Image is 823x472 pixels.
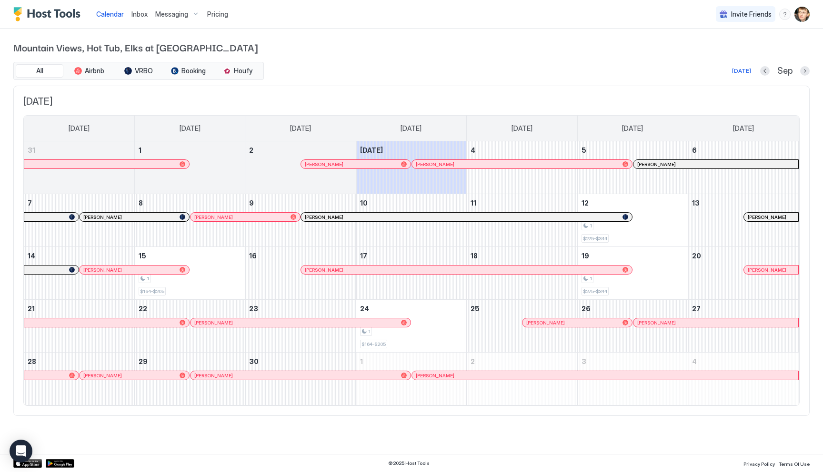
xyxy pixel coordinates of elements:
[281,116,321,141] a: Tuesday
[96,9,124,19] a: Calendar
[526,320,565,326] span: [PERSON_NAME]
[115,64,162,78] button: VRBO
[135,141,245,159] a: September 1, 2025
[16,64,63,78] button: All
[13,40,810,54] span: Mountain Views, Hot Tub, Elks at [GEOGRAPHIC_DATA]
[13,459,42,468] div: App Store
[637,320,676,326] span: [PERSON_NAME]
[356,247,466,300] td: September 17, 2025
[36,67,43,75] span: All
[135,67,153,75] span: VRBO
[731,65,753,77] button: [DATE]
[692,199,700,207] span: 13
[135,353,245,370] a: September 29, 2025
[577,141,688,194] td: September 5, 2025
[245,247,356,300] td: September 16, 2025
[577,247,688,300] td: September 19, 2025
[391,116,431,141] a: Wednesday
[135,194,245,212] a: September 8, 2025
[688,141,799,194] td: September 6, 2025
[688,194,799,212] a: September 13, 2025
[59,116,99,141] a: Sunday
[723,116,763,141] a: Saturday
[471,199,476,207] span: 11
[83,373,185,379] div: [PERSON_NAME]
[582,199,589,207] span: 12
[356,247,466,265] a: September 17, 2025
[28,146,35,154] span: 31
[416,373,454,379] span: [PERSON_NAME]
[748,214,786,220] span: [PERSON_NAME]
[214,64,261,78] button: Houfy
[688,141,799,159] a: September 6, 2025
[578,141,688,159] a: September 5, 2025
[471,305,480,313] span: 25
[13,7,85,21] a: Host Tools Logo
[502,116,542,141] a: Thursday
[85,67,104,75] span: Airbnb
[194,373,233,379] span: [PERSON_NAME]
[688,247,799,300] td: September 20, 2025
[688,353,799,405] td: October 4, 2025
[131,10,148,18] span: Inbox
[582,252,589,260] span: 19
[134,141,245,194] td: September 1, 2025
[83,214,122,220] span: [PERSON_NAME]
[467,141,577,159] a: September 4, 2025
[139,146,141,154] span: 1
[24,247,134,300] td: September 14, 2025
[356,353,466,405] td: October 1, 2025
[637,161,676,167] span: [PERSON_NAME]
[134,353,245,405] td: September 29, 2025
[305,214,343,220] span: [PERSON_NAME]
[135,300,245,317] a: September 22, 2025
[245,353,356,405] td: September 30, 2025
[28,357,36,365] span: 28
[139,252,146,260] span: 15
[83,267,185,273] div: [PERSON_NAME]
[467,300,577,353] td: September 25, 2025
[578,247,688,265] a: September 19, 2025
[360,357,363,365] span: 1
[194,214,233,220] span: [PERSON_NAME]
[249,199,254,207] span: 9
[360,305,369,313] span: 24
[733,124,754,133] span: [DATE]
[590,275,592,282] span: 1
[794,7,810,22] div: User profile
[356,141,466,159] a: September 3, 2025
[582,146,586,154] span: 5
[24,300,134,353] td: September 21, 2025
[194,320,233,326] span: [PERSON_NAME]
[471,357,475,365] span: 2
[24,141,134,159] a: August 31, 2025
[234,67,252,75] span: Houfy
[245,247,355,265] a: September 16, 2025
[732,67,751,75] div: [DATE]
[512,124,532,133] span: [DATE]
[467,353,577,370] a: October 2, 2025
[637,320,794,326] div: [PERSON_NAME]
[800,66,810,76] button: Next month
[139,199,143,207] span: 8
[356,141,466,194] td: September 3, 2025
[578,194,688,212] a: September 12, 2025
[416,373,794,379] div: [PERSON_NAME]
[305,267,628,273] div: [PERSON_NAME]
[249,252,257,260] span: 16
[583,236,607,242] span: $275-$344
[139,357,148,365] span: 29
[467,300,577,317] a: September 25, 2025
[245,300,356,353] td: September 23, 2025
[688,353,799,370] a: October 4, 2025
[779,461,810,467] span: Terms Of Use
[401,124,422,133] span: [DATE]
[134,247,245,300] td: September 15, 2025
[24,353,134,405] td: September 28, 2025
[24,194,134,247] td: September 7, 2025
[170,116,210,141] a: Monday
[779,458,810,468] a: Terms Of Use
[692,357,697,365] span: 4
[688,194,799,247] td: September 13, 2025
[147,275,149,282] span: 1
